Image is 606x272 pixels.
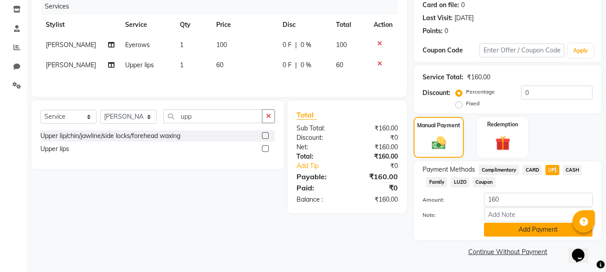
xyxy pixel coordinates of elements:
label: Redemption [487,121,518,129]
span: | [295,60,297,70]
th: Price [211,15,277,35]
span: 0 F [283,60,292,70]
span: Eyerows [125,41,150,49]
label: Fixed [466,99,480,108]
div: Payable: [290,171,347,182]
div: Upper lips [40,144,69,154]
div: ₹160.00 [347,142,405,152]
div: [DATE] [454,13,474,23]
th: Action [368,15,398,35]
div: Points: [423,26,443,36]
input: Amount [484,193,593,207]
span: UPI [545,165,559,175]
div: ₹0 [357,161,405,171]
img: _cash.svg [427,135,450,151]
input: Enter Offer / Coupon Code [480,43,564,57]
span: | [295,40,297,50]
button: Apply [568,44,593,57]
span: 0 % [301,60,311,70]
div: Service Total: [423,73,463,82]
span: 1 [180,41,183,49]
span: Total [296,110,317,120]
div: 0 [461,0,465,10]
div: Coupon Code [423,46,479,55]
div: ₹0 [347,133,405,142]
div: ₹160.00 [347,171,405,182]
span: 60 [216,61,223,69]
label: Note: [416,211,477,219]
span: Upper lips [125,61,154,69]
th: Total [331,15,369,35]
div: Sub Total: [290,124,347,133]
th: Service [120,15,174,35]
input: Add Note [484,207,593,221]
th: Disc [277,15,331,35]
span: 100 [216,41,227,49]
img: _gift.svg [491,134,515,152]
label: Percentage [466,88,495,96]
span: Complimentary [479,165,519,175]
iframe: chat widget [568,236,597,263]
div: Card on file: [423,0,459,10]
div: ₹160.00 [347,152,405,161]
div: Total: [290,152,347,161]
span: CARD [523,165,542,175]
a: Continue Without Payment [415,247,600,257]
span: LUZO [451,177,469,187]
button: Add Payment [484,223,593,237]
div: Balance : [290,195,347,204]
th: Stylist [40,15,120,35]
span: CASH [563,165,582,175]
span: Payment Methods [423,165,475,174]
div: ₹160.00 [347,124,405,133]
a: Add Tip [290,161,357,171]
span: 100 [336,41,347,49]
div: Net: [290,142,347,152]
span: 60 [336,61,343,69]
div: Discount: [290,133,347,142]
div: ₹160.00 [467,73,490,82]
span: 0 F [283,40,292,50]
span: [PERSON_NAME] [46,41,96,49]
span: Family [426,177,447,187]
div: ₹160.00 [347,195,405,204]
div: ₹0 [347,182,405,193]
span: 1 [180,61,183,69]
th: Qty [174,15,211,35]
div: Upper lip/chin/jawline/side locks/forehead waxing [40,131,180,141]
div: 0 [445,26,448,36]
span: 0 % [301,40,311,50]
span: [PERSON_NAME] [46,61,96,69]
span: Coupon [473,177,496,187]
div: Discount: [423,88,450,98]
input: Search or Scan [163,109,262,123]
div: Paid: [290,182,347,193]
div: Last Visit: [423,13,453,23]
label: Manual Payment [417,121,460,130]
label: Amount: [416,196,477,204]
